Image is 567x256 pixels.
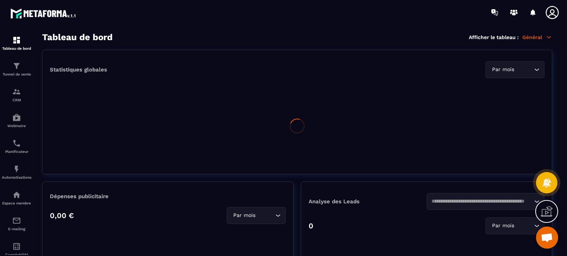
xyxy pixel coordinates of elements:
[257,211,274,220] input: Search for option
[12,190,21,199] img: automations
[427,193,545,210] div: Search for option
[309,221,313,230] p: 0
[2,124,31,128] p: Webinaire
[50,211,74,220] p: 0,00 €
[485,217,544,234] div: Search for option
[490,66,516,74] span: Par mois
[2,201,31,205] p: Espace membre
[12,36,21,45] img: formation
[10,7,77,20] img: logo
[12,242,21,251] img: accountant
[2,72,31,76] p: Tunnel de vente
[2,82,31,108] a: formationformationCRM
[12,139,21,148] img: scheduler
[2,98,31,102] p: CRM
[2,185,31,211] a: automationsautomationsEspace membre
[2,211,31,236] a: emailemailE-mailing
[2,227,31,231] p: E-mailing
[469,34,519,40] p: Afficher le tableau :
[2,56,31,82] a: formationformationTunnel de vente
[2,175,31,179] p: Automatisations
[309,198,427,205] p: Analyse des Leads
[2,133,31,159] a: schedulerschedulerPlanificateur
[12,113,21,122] img: automations
[516,66,532,74] input: Search for option
[490,222,516,230] span: Par mois
[231,211,257,220] span: Par mois
[522,34,552,41] p: Général
[42,32,113,42] h3: Tableau de bord
[432,197,533,206] input: Search for option
[12,165,21,173] img: automations
[12,216,21,225] img: email
[2,159,31,185] a: automationsautomationsAutomatisations
[2,108,31,133] a: automationsautomationsWebinaire
[12,87,21,96] img: formation
[2,150,31,154] p: Planificateur
[2,46,31,50] p: Tableau de bord
[227,207,286,224] div: Search for option
[12,62,21,70] img: formation
[485,61,544,78] div: Search for option
[50,66,107,73] p: Statistiques globales
[2,30,31,56] a: formationformationTableau de bord
[50,193,286,200] p: Dépenses publicitaire
[536,227,558,249] a: Ouvrir le chat
[516,222,532,230] input: Search for option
